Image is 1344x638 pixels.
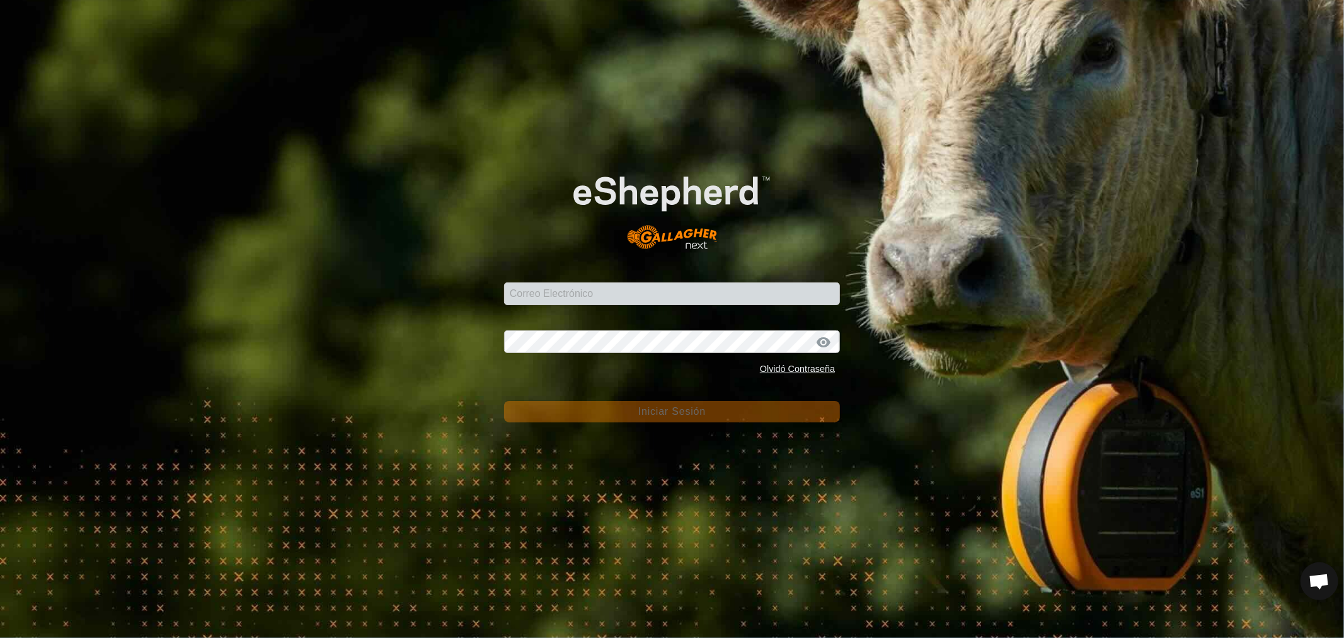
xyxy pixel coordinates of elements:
span: Iniciar Sesión [638,406,706,417]
div: Chat abierto [1301,562,1338,600]
button: Iniciar Sesión [504,401,840,422]
input: Correo Electrónico [504,282,840,305]
img: Logo de eShepherd [537,148,807,263]
a: Olvidó Contraseña [760,364,835,374]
